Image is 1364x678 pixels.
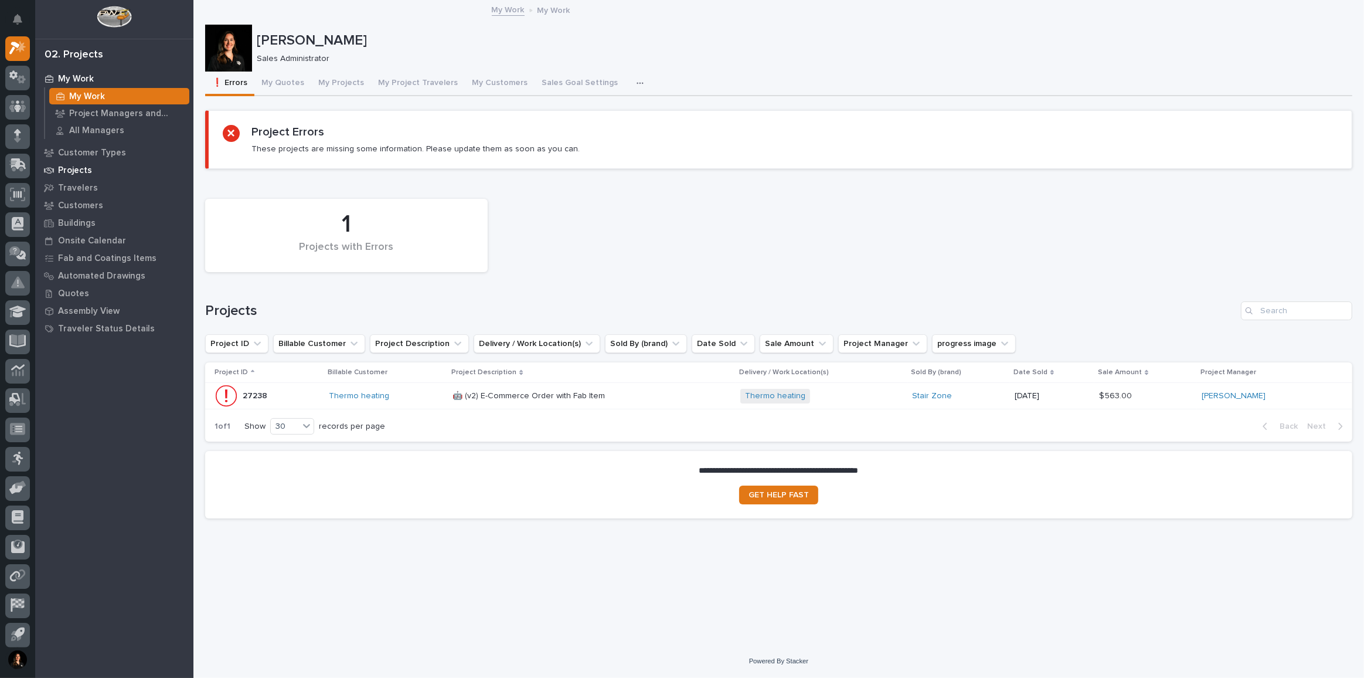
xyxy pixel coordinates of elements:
p: Traveler Status Details [58,324,155,334]
a: Stair Zone [913,391,953,401]
p: records per page [319,422,385,432]
p: 1 of 1 [205,412,240,441]
a: Projects [35,161,193,179]
button: Project ID [205,334,268,353]
button: My Customers [465,72,535,96]
button: My Quotes [254,72,311,96]
button: users-avatar [5,648,30,672]
button: Sales Goal Settings [535,72,625,96]
button: Project Description [370,334,469,353]
h2: Project Errors [251,125,324,139]
p: Show [244,422,266,432]
span: GET HELP FAST [749,491,809,499]
p: Buildings [58,218,96,229]
p: Sold By (brand) [911,366,962,379]
button: My Projects [311,72,371,96]
p: Project Managers and Engineers [69,109,185,119]
p: Project ID [215,366,248,379]
button: Project Manager [838,334,927,353]
p: All Managers [69,126,124,136]
p: My Work [69,91,105,102]
a: Thermo heating [745,391,805,401]
p: Customers [58,201,103,211]
p: Date Sold [1013,366,1047,379]
a: My Work [35,70,193,87]
p: Sales Administrator [257,54,1343,64]
p: $ 563.00 [1099,389,1134,401]
p: [DATE] [1015,391,1090,401]
img: Workspace Logo [97,6,131,28]
a: Customers [35,196,193,214]
p: Customer Types [58,148,126,158]
p: Quotes [58,289,89,299]
p: Assembly View [58,306,120,317]
p: Projects [58,165,92,176]
p: Project Description [451,366,516,379]
a: Buildings [35,214,193,232]
div: Projects with Errors [225,241,468,266]
a: Fab and Coatings Items [35,249,193,267]
p: These projects are missing some information. Please update them as soon as you can. [251,144,580,154]
button: Billable Customer [273,334,365,353]
button: Sold By (brand) [605,334,687,353]
button: Notifications [5,7,30,32]
p: My Work [58,74,94,84]
p: Fab and Coatings Items [58,253,157,264]
a: Traveler Status Details [35,320,193,337]
p: Onsite Calendar [58,236,126,246]
h1: Projects [205,303,1236,320]
a: Quotes [35,284,193,302]
input: Search [1241,301,1352,320]
p: Billable Customer [328,366,387,379]
div: 1 [225,210,468,239]
a: Travelers [35,179,193,196]
a: My Work [492,2,525,16]
a: [PERSON_NAME] [1202,391,1266,401]
a: Automated Drawings [35,267,193,284]
button: Next [1302,421,1352,432]
a: Onsite Calendar [35,232,193,249]
a: All Managers [45,122,193,138]
button: My Project Travelers [371,72,465,96]
p: Sale Amount [1098,366,1142,379]
a: Customer Types [35,144,193,161]
p: Delivery / Work Location(s) [739,366,829,379]
p: My Work [538,3,570,16]
tr: 2723827238 Thermo heating 🤖 (v2) E-Commerce Order with Fab Item🤖 (v2) E-Commerce Order with Fab I... [205,383,1352,409]
a: Project Managers and Engineers [45,105,193,121]
div: 30 [271,421,299,433]
a: Powered By Stacker [749,657,808,665]
p: Automated Drawings [58,271,145,282]
p: 27238 [243,389,270,401]
button: Date Sold [692,334,755,353]
button: progress image [932,334,1016,353]
p: Project Manager [1200,366,1256,379]
span: Back [1273,421,1298,432]
a: GET HELP FAST [739,486,818,504]
div: Notifications [15,14,30,33]
p: [PERSON_NAME] [257,32,1348,49]
a: Thermo heating [329,391,389,401]
button: Delivery / Work Location(s) [474,334,600,353]
div: 02. Projects [45,49,103,62]
button: Back [1253,421,1302,432]
button: ❗ Errors [205,72,254,96]
p: 🤖 (v2) E-Commerce Order with Fab Item [453,389,607,401]
a: My Work [45,88,193,104]
a: Assembly View [35,302,193,320]
p: Travelers [58,183,98,194]
button: Sale Amount [760,334,834,353]
span: Next [1307,421,1333,432]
